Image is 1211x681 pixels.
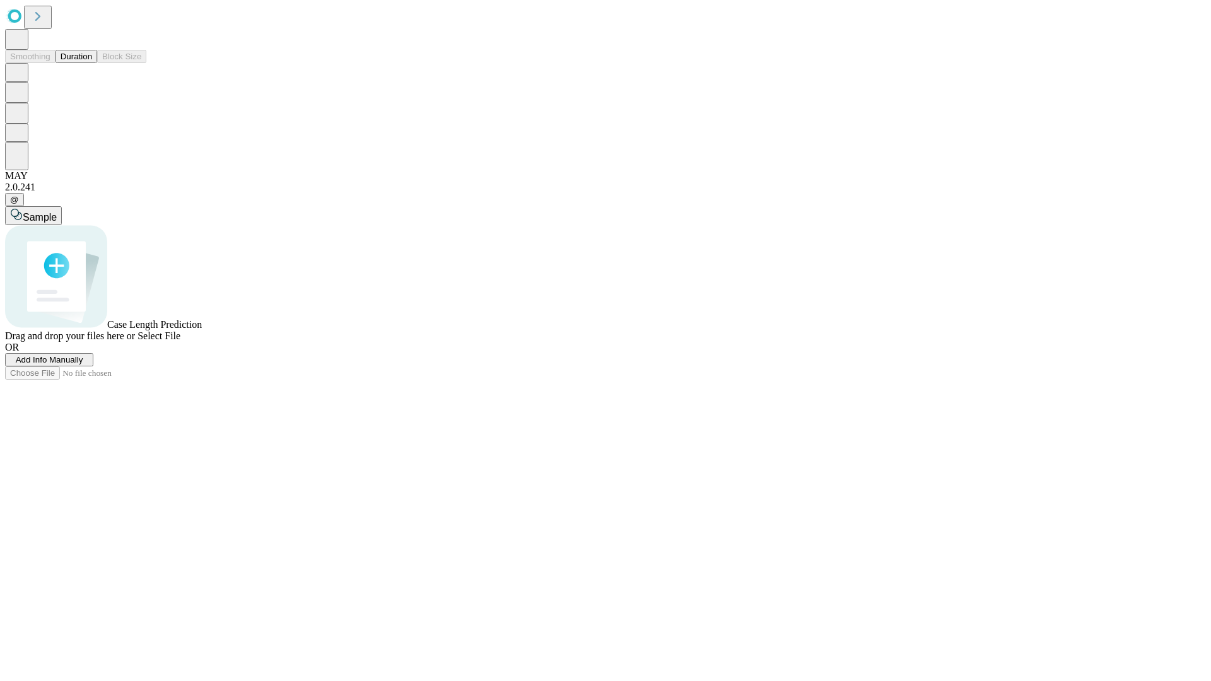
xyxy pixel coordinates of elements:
[97,50,146,63] button: Block Size
[10,195,19,204] span: @
[56,50,97,63] button: Duration
[5,50,56,63] button: Smoothing
[23,212,57,223] span: Sample
[137,330,180,341] span: Select File
[107,319,202,330] span: Case Length Prediction
[5,182,1206,193] div: 2.0.241
[5,342,19,352] span: OR
[5,193,24,206] button: @
[5,170,1206,182] div: MAY
[16,355,83,364] span: Add Info Manually
[5,206,62,225] button: Sample
[5,353,93,366] button: Add Info Manually
[5,330,135,341] span: Drag and drop your files here or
